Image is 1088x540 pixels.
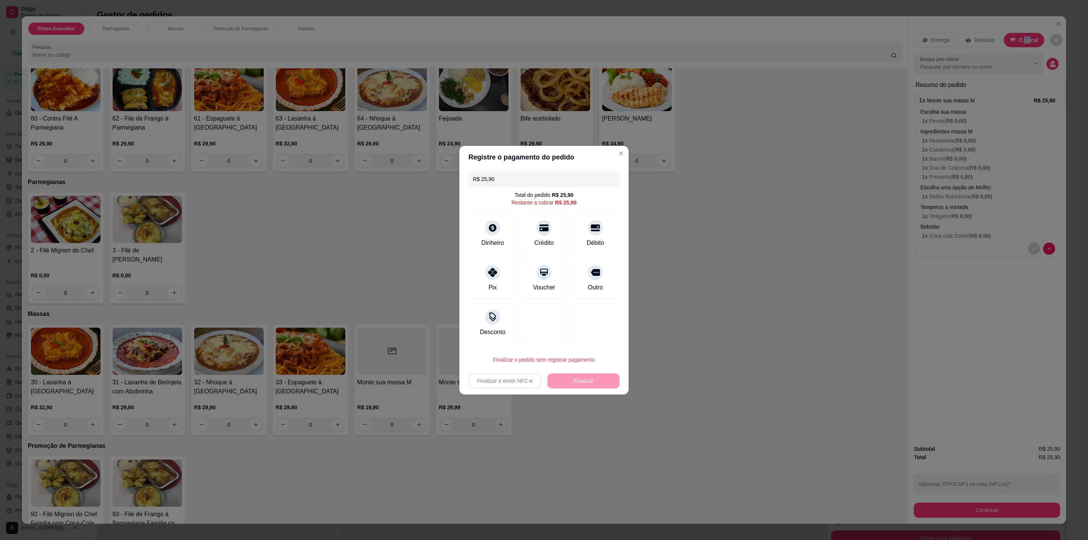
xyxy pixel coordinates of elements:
[515,191,573,199] div: Total do pedido
[555,199,576,206] div: R$ 25,90
[468,352,620,367] button: Finalizar o pedido sem registrar pagamento
[473,172,615,187] input: Ex.: hambúrguer de cordeiro
[480,328,505,337] div: Desconto
[552,191,573,199] div: R$ 25,90
[587,238,604,248] div: Débito
[459,146,629,169] header: Registre o pagamento do pedido
[481,238,504,248] div: Dinheiro
[534,238,554,248] div: Crédito
[512,199,576,206] div: Restante a cobrar
[488,283,497,292] div: Pix
[588,283,603,292] div: Outro
[615,147,627,159] button: Close
[533,283,555,292] div: Voucher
